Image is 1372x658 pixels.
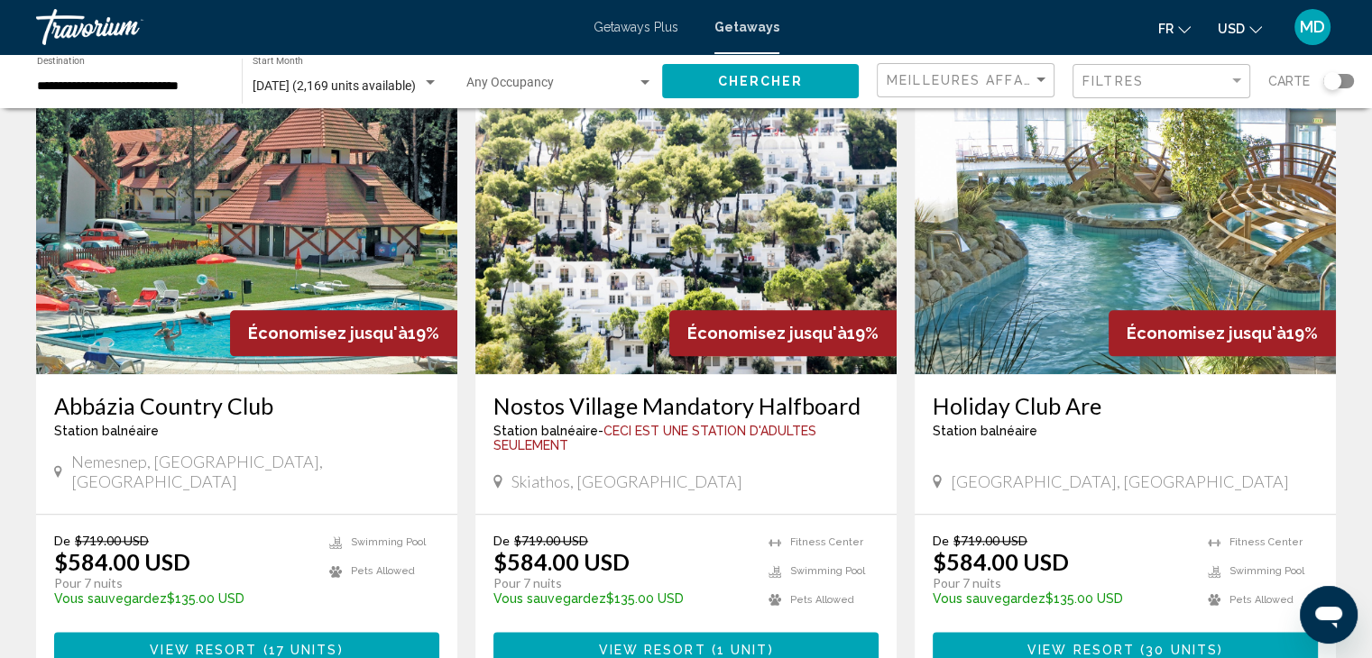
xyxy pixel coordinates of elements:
[54,591,167,606] span: Vous sauvegardez
[717,642,769,656] span: 1 unit
[514,533,588,548] span: $719.00 USD
[54,533,70,548] span: De
[662,64,859,97] button: Chercher
[493,591,750,606] p: $135.00 USD
[915,86,1336,374] img: 7791O01X.jpg
[887,73,1057,87] span: Meilleures affaires
[669,310,897,356] div: 19%
[1135,642,1223,656] span: ( )
[933,548,1069,575] p: $584.00 USD
[36,9,576,45] a: Travorium
[493,548,630,575] p: $584.00 USD
[351,536,426,548] span: Swimming Pool
[1158,15,1191,41] button: Change language
[351,565,415,577] span: Pets Allowed
[75,533,149,548] span: $719.00 USD
[598,642,705,656] span: View Resort
[933,575,1190,591] p: Pour 7 nuits
[253,78,416,93] span: [DATE] (2,169 units available)
[1218,15,1262,41] button: Change currency
[1146,642,1218,656] span: 30 units
[887,73,1049,88] mat-select: Sort by
[475,86,897,374] img: 2822E01X.jpg
[1229,594,1294,606] span: Pets Allowed
[1229,536,1303,548] span: Fitness Center
[269,642,338,656] span: 17 units
[1127,324,1286,343] span: Économisez jusqu'à
[150,642,257,656] span: View Resort
[71,452,439,491] span: Nemesnep, [GEOGRAPHIC_DATA], [GEOGRAPHIC_DATA]
[493,533,510,548] span: De
[493,591,606,606] span: Vous sauvegardez
[511,471,742,491] span: Skiathos, [GEOGRAPHIC_DATA]
[1300,586,1358,644] iframe: Bouton de lancement de la fenêtre de messagerie
[718,75,804,89] span: Chercher
[1073,63,1250,100] button: Filter
[933,424,1037,438] span: Station balnéaire
[1300,18,1325,36] span: MD
[1158,22,1174,36] span: fr
[1229,565,1304,577] span: Swimming Pool
[1027,642,1135,656] span: View Resort
[54,424,159,438] span: Station balnéaire
[248,324,408,343] span: Économisez jusqu'à
[953,533,1027,548] span: $719.00 USD
[1218,22,1245,36] span: USD
[54,548,190,575] p: $584.00 USD
[933,591,1190,606] p: $135.00 USD
[54,392,439,419] a: Abbázia Country Club
[790,536,863,548] span: Fitness Center
[687,324,847,343] span: Économisez jusqu'à
[54,575,311,591] p: Pour 7 nuits
[933,591,1045,606] span: Vous sauvegardez
[706,642,774,656] span: ( )
[493,424,816,452] span: Ceci est une station d'adultes seulement
[790,565,865,577] span: Swimming Pool
[714,20,779,34] a: Getaways
[933,533,949,548] span: De
[54,591,311,606] p: $135.00 USD
[1109,310,1336,356] div: 19%
[493,575,750,591] p: Pour 7 nuits
[951,471,1289,491] span: [GEOGRAPHIC_DATA], [GEOGRAPHIC_DATA]
[493,424,598,438] span: Station balnéaire
[1268,69,1310,94] span: Carte
[1289,8,1336,46] button: User Menu
[1082,74,1144,88] span: Filtres
[257,642,343,656] span: ( )
[594,20,678,34] a: Getaways Plus
[598,424,603,438] span: -
[230,310,457,356] div: 19%
[933,392,1318,419] a: Holiday Club Are
[493,392,879,419] a: Nostos Village Mandatory Halfboard
[790,594,854,606] span: Pets Allowed
[36,86,457,374] img: 5328E01X.jpg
